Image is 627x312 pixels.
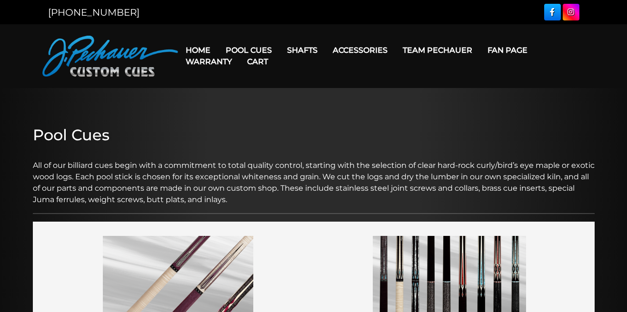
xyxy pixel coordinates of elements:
a: Accessories [325,38,395,62]
a: Pool Cues [218,38,279,62]
a: Team Pechauer [395,38,480,62]
a: Warranty [178,49,239,74]
a: Shafts [279,38,325,62]
a: Fan Page [480,38,535,62]
p: All of our billiard cues begin with a commitment to total quality control, starting with the sele... [33,148,595,205]
h2: Pool Cues [33,126,595,144]
a: [PHONE_NUMBER] [48,7,139,18]
img: Pechauer Custom Cues [42,36,178,77]
a: Cart [239,49,276,74]
a: Home [178,38,218,62]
